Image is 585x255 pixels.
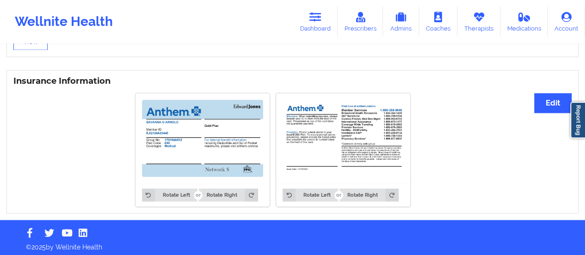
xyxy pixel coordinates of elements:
a: Account [548,6,585,37]
a: Dashboard [293,6,338,37]
button: Edit [534,93,572,113]
img: SAVANNA ARNOLD [142,100,263,177]
button: Rotate Right [339,188,398,201]
button: Rotate Right [199,188,258,201]
a: Admins [383,6,419,37]
p: © 2025 by Wellnite Health [19,236,566,251]
a: Medications [500,6,548,37]
a: Therapists [457,6,500,37]
h3: Insurance Information [13,76,572,87]
a: Coaches [419,6,457,37]
button: Rotate Left [283,188,338,201]
a: Report Bug [570,102,585,138]
a: Prescribers [338,6,383,37]
button: Rotate Left [142,188,197,201]
img: SAVANNA ARNOLD [283,100,404,175]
